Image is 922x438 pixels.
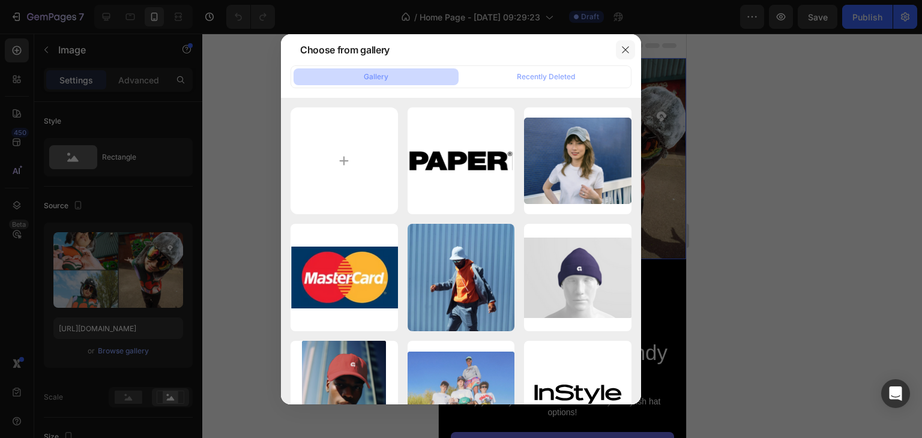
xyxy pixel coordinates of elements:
p: BUY 1 GET 2 FREE [89,243,158,271]
div: Open Intercom Messenger [881,379,910,408]
img: image [408,224,515,331]
img: image [408,352,515,437]
p: 500+ 5 Star Reviews [113,290,181,300]
div: Gallery [364,71,388,82]
div: Image [15,31,41,42]
img: image [534,385,622,404]
a: Explore Now [12,398,235,424]
button: Gallery [294,68,459,85]
div: Choose from gallery [300,43,390,57]
span: Pixel 7 ( 412 px) [71,6,122,18]
div: Recently Deleted [517,71,575,82]
button: Recently Deleted [463,68,628,85]
p: Enjoy a hefty 30% discount on a variety of stylish hat options! [13,362,234,384]
img: image [524,118,631,204]
h2: Toppers for the Trendy Tribe [12,307,235,355]
img: image [524,238,631,318]
img: image [409,151,513,170]
img: image [291,247,398,308]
